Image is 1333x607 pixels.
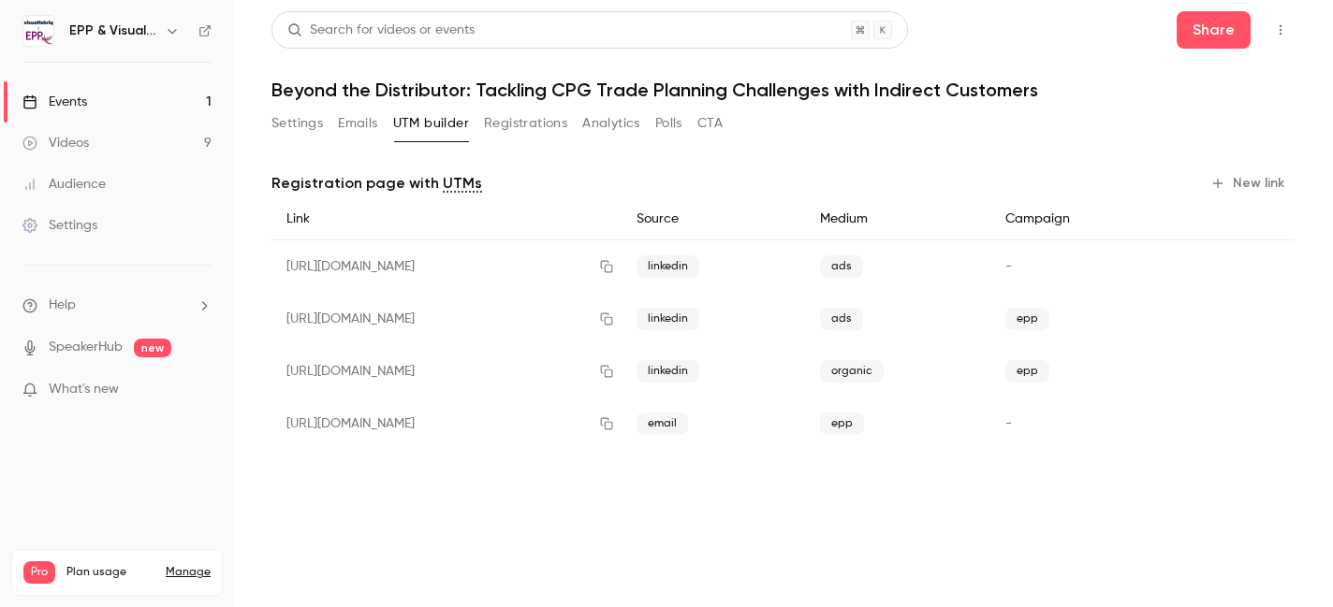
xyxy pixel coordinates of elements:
button: CTA [697,108,723,138]
li: help-dropdown-opener [22,296,212,315]
div: Medium [805,198,990,240]
h6: EPP & Visualfabriq [69,22,157,40]
span: Plan usage [66,565,154,580]
button: New link [1203,168,1296,198]
span: organic [820,360,884,383]
span: email [637,412,688,435]
span: - [1005,417,1012,430]
span: new [134,339,171,357]
div: Events [22,93,87,111]
a: Manage [166,565,211,580]
div: [URL][DOMAIN_NAME] [271,397,622,450]
a: UTMs [443,172,482,195]
span: Help [49,296,76,315]
button: Registrations [484,108,567,138]
h1: Beyond the Distributor: Tackling CPG Trade Planning Challenges with Indirect Customers [271,79,1296,101]
div: [URL][DOMAIN_NAME] [271,240,622,294]
img: EPP & Visualfabriq [23,16,53,46]
span: linkedin [637,360,699,383]
span: Pro [23,561,55,584]
div: Search for videos or events [287,21,475,40]
div: [URL][DOMAIN_NAME] [271,345,622,397]
button: Analytics [582,108,640,138]
iframe: Noticeable Trigger [189,382,212,398]
span: - [1005,260,1012,273]
button: Share [1177,11,1251,49]
span: epp [820,412,864,435]
div: Settings [22,216,97,235]
span: linkedin [637,308,699,330]
div: Source [622,198,805,240]
div: Audience [22,175,106,194]
button: Polls [655,108,682,138]
span: linkedin [637,255,699,278]
button: Settings [271,108,323,138]
div: Link [271,198,622,240]
div: Videos [22,134,89,152]
span: What's new [49,380,119,399]
span: epp [1005,308,1049,330]
div: Campaign [990,198,1178,240]
span: ads [820,255,863,278]
span: epp [1005,360,1049,383]
p: Registration page with [271,172,482,195]
button: UTM builder [393,108,469,138]
button: Emails [338,108,377,138]
div: [URL][DOMAIN_NAME] [271,293,622,345]
span: ads [820,308,863,330]
a: SpeakerHub [49,338,123,357]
